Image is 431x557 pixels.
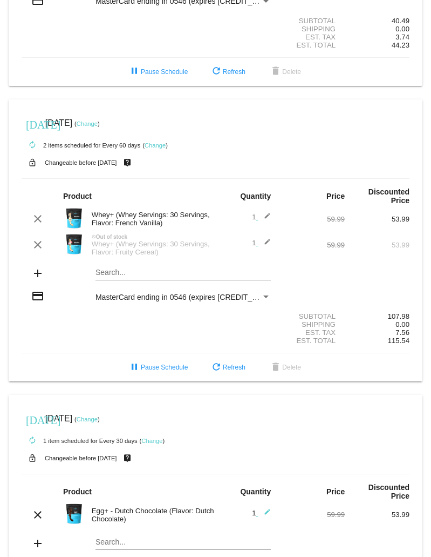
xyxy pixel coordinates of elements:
strong: Quantity [240,487,271,496]
span: 1 [252,213,271,221]
span: 0.00 [395,320,409,328]
button: Delete [261,358,310,377]
span: Delete [269,68,301,76]
mat-icon: refresh [210,361,223,374]
mat-icon: autorenew [26,139,39,152]
a: Change [77,416,98,422]
input: Search... [95,269,271,277]
small: ( ) [142,142,168,149]
strong: Product [63,487,92,496]
mat-icon: autorenew [26,434,39,447]
div: Egg+ - Dutch Chocolate (Flavor: Dutch Chocolate) [86,507,216,523]
strong: Discounted Price [368,483,409,500]
mat-icon: [DATE] [26,117,39,130]
strong: Quantity [240,192,271,200]
div: Shipping [280,320,345,328]
span: 0.00 [395,25,409,33]
span: 3.74 [395,33,409,41]
mat-icon: delete [269,65,282,78]
div: 59.99 [280,215,345,223]
div: 59.99 [280,241,345,249]
div: Whey+ (Whey Servings: 30 Servings, Flavor: French Vanilla) [86,211,216,227]
span: 1 [252,239,271,247]
mat-icon: live_help [121,156,134,170]
span: 7.56 [395,328,409,337]
div: Subtotal [280,17,345,25]
span: Pause Schedule [128,68,188,76]
mat-icon: add [31,537,44,550]
mat-select: Payment Method [95,293,271,301]
input: Search... [95,538,271,547]
small: Changeable before [DATE] [45,455,117,461]
span: Refresh [210,68,245,76]
small: ( ) [74,416,100,422]
span: Refresh [210,364,245,371]
div: 53.99 [345,511,409,519]
span: MasterCard ending in 0546 (expires [CREDIT_CARD_DATA]) [95,293,302,301]
div: Est. Total [280,337,345,345]
span: Delete [269,364,301,371]
div: Whey+ (Whey Servings: 30 Servings, Flavor: Fruity Cereal) [86,240,216,256]
mat-icon: not_interested [92,234,96,239]
a: Change [77,120,98,127]
a: Change [145,142,166,149]
mat-icon: add [31,267,44,280]
mat-icon: edit [258,212,271,225]
div: Out of stock [86,234,216,240]
mat-icon: clear [31,508,44,521]
div: Est. Total [280,41,345,49]
div: Subtotal [280,312,345,320]
button: Refresh [201,358,254,377]
mat-icon: clear [31,212,44,225]
mat-icon: edit [258,508,271,521]
span: 44.23 [392,41,409,49]
mat-icon: clear [31,238,44,251]
strong: Price [326,192,345,200]
small: ( ) [140,438,165,444]
strong: Price [326,487,345,496]
mat-icon: lock_open [26,451,39,465]
a: Change [141,438,162,444]
mat-icon: pause [128,361,141,374]
small: ( ) [74,120,100,127]
div: 107.98 [345,312,409,320]
span: Pause Schedule [128,364,188,371]
img: Image-1-Carousel-Egg-Dutch-Chocolate.png [63,503,85,525]
div: Est. Tax [280,33,345,41]
div: Est. Tax [280,328,345,337]
div: 53.99 [345,215,409,223]
mat-icon: lock_open [26,156,39,170]
small: Changeable before [DATE] [45,159,117,166]
mat-icon: credit_card [31,290,44,303]
mat-icon: edit [258,238,271,251]
span: 1 [252,509,271,517]
img: Image-1-Carousel-Whey-2lb-Vanilla-no-badge-Transp.png [63,207,85,229]
mat-icon: [DATE] [26,413,39,426]
button: Delete [261,62,310,82]
div: 53.99 [345,241,409,249]
button: Pause Schedule [119,62,196,82]
mat-icon: refresh [210,65,223,78]
mat-icon: live_help [121,451,134,465]
small: 1 item scheduled for Every 30 days [22,438,138,444]
img: Image-1-Carousel-Whey-2lb-Fruity-Cereal-no-badge-Transp.png [63,233,85,255]
div: 40.49 [345,17,409,25]
div: Shipping [280,25,345,33]
div: 59.99 [280,511,345,519]
button: Refresh [201,62,254,82]
mat-icon: delete [269,361,282,374]
mat-icon: pause [128,65,141,78]
span: 115.54 [388,337,409,345]
strong: Product [63,192,92,200]
small: 2 items scheduled for Every 60 days [22,142,140,149]
button: Pause Schedule [119,358,196,377]
strong: Discounted Price [368,187,409,205]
